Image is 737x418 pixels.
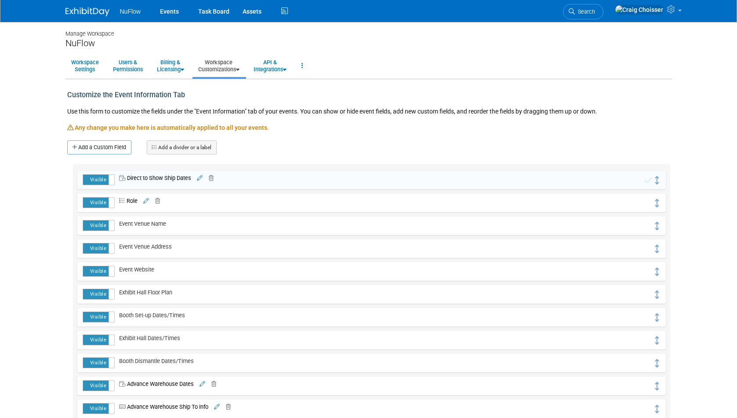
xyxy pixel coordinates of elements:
span: Exhibit Hall Dates/Times [115,335,180,341]
a: Delete field [207,381,216,387]
a: Delete field [204,175,214,181]
div: Any change you make here is automatically applied to all your events. [67,123,670,140]
label: Visible [83,243,114,253]
i: Click and drag to move field [653,268,661,276]
a: WorkspaceSettings [65,55,105,77]
span: Event Venue Name [115,220,166,227]
i: Click and drag to move field [653,245,661,253]
label: Visible [83,335,114,345]
label: Visible [83,381,114,391]
a: Billing &Licensing [151,55,190,77]
label: Visible [83,403,114,414]
a: Delete field [221,403,231,410]
span: Event Venue Address [115,243,172,250]
img: Craig Choisser [615,5,664,15]
i: Click and drag to move field [653,176,661,184]
a: Edit field [142,198,149,204]
span: Role [115,198,138,204]
span: Event Website [115,266,154,273]
span: Booth Set-up Dates/Times [115,312,185,319]
a: API &Integrations [248,55,292,77]
span: Search [575,8,595,15]
a: Users &Permissions [107,55,149,77]
label: Visible [83,198,114,208]
i: Custom Text Field [119,404,127,410]
label: Visible [83,175,114,185]
a: Edit field [198,381,205,387]
a: Search [563,4,603,19]
a: Edit field [213,403,220,410]
label: Visible [83,266,114,276]
span: Booth Dismantle Dates/Times [115,358,194,364]
i: Click and drag to move field [653,222,661,230]
span: Exhibit Hall Floor Plan [115,289,172,296]
label: Visible [83,358,114,368]
a: Add a divider or a label [147,140,217,154]
span: Direct to Show Ship Dates [115,175,191,181]
span: NuFlow [120,8,141,15]
a: WorkspaceCustomizations [192,55,245,77]
div: Customize the Event Information Tab [67,86,311,105]
label: Visible [83,312,114,322]
i: Click and drag to move field [653,405,661,413]
i: Click and drag to move field [653,382,661,390]
a: Edit field [196,175,203,181]
span: Advance Warehouse Ship To info [115,403,208,410]
a: Add a Custom Field [67,140,131,154]
i: Click and drag to move field [653,359,661,367]
div: Use this form to customize the fields under the "Event Information" tab of your events. You can s... [67,105,670,123]
span: Advance Warehouse Dates [115,381,194,387]
div: Manage Workspace [65,22,672,38]
i: Click and drag to move field [653,336,661,345]
div: NuFlow [65,38,672,49]
a: Delete field [150,198,160,204]
label: Visible [83,289,114,299]
i: Custom Date/Time Field [119,381,127,387]
i: Custom Date/Time Field [119,176,127,181]
i: Click and drag to move field [653,199,661,207]
i: Click and drag to move field [653,313,661,322]
i: Click and drag to move field [653,290,661,299]
img: ExhibitDay [65,7,109,16]
label: Visible [83,220,114,231]
i: Drop-Down List [119,198,127,204]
